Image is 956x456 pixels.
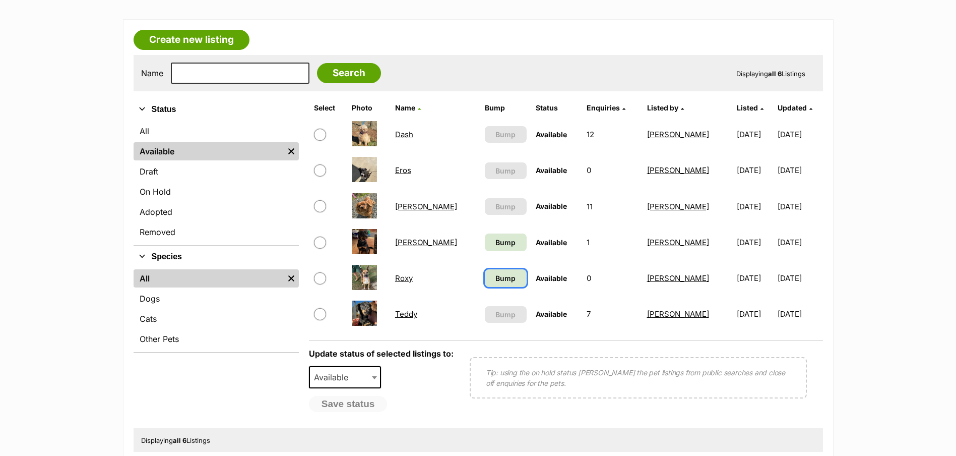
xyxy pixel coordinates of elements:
[309,349,454,359] label: Update status of selected listings to:
[736,70,805,78] span: Displaying Listings
[134,290,299,308] a: Dogs
[485,198,527,215] button: Bump
[485,234,527,251] a: Bump
[495,165,516,176] span: Bump
[733,297,777,331] td: [DATE]
[647,238,709,247] a: [PERSON_NAME]
[284,142,299,160] a: Remove filter
[583,261,642,296] td: 0
[778,153,821,188] td: [DATE]
[395,103,415,112] span: Name
[778,103,812,112] a: Updated
[134,120,299,245] div: Status
[647,202,709,211] a: [PERSON_NAME]
[134,183,299,201] a: On Hold
[395,103,421,112] a: Name
[134,162,299,181] a: Draft
[733,261,777,296] td: [DATE]
[134,103,299,116] button: Status
[309,366,381,388] span: Available
[395,165,411,175] a: Eros
[485,306,527,323] button: Bump
[583,225,642,260] td: 1
[317,63,381,83] input: Search
[348,100,390,116] th: Photo
[309,396,388,412] button: Save status
[134,223,299,241] a: Removed
[647,103,678,112] span: Listed by
[395,309,417,319] a: Teddy
[495,273,516,283] span: Bump
[134,250,299,263] button: Species
[587,103,625,112] a: Enquiries
[778,297,821,331] td: [DATE]
[532,100,582,116] th: Status
[495,129,516,140] span: Bump
[141,436,210,444] span: Displaying Listings
[486,367,791,388] p: Tip: using the on hold status [PERSON_NAME] the pet listings from public searches and close off e...
[536,310,567,318] span: Available
[536,202,567,210] span: Available
[778,103,807,112] span: Updated
[647,165,709,175] a: [PERSON_NAME]
[778,117,821,152] td: [DATE]
[587,103,620,112] span: translation missing: en.admin.listings.index.attributes.enquiries
[495,309,516,320] span: Bump
[536,166,567,175] span: Available
[134,142,284,160] a: Available
[134,122,299,140] a: All
[310,100,347,116] th: Select
[495,201,516,212] span: Bump
[481,100,531,116] th: Bump
[733,189,777,224] td: [DATE]
[485,162,527,179] button: Bump
[733,117,777,152] td: [DATE]
[737,103,758,112] span: Listed
[583,153,642,188] td: 0
[134,330,299,348] a: Other Pets
[647,130,709,139] a: [PERSON_NAME]
[733,153,777,188] td: [DATE]
[395,273,413,283] a: Roxy
[134,269,284,288] a: All
[647,273,709,283] a: [PERSON_NAME]
[395,238,457,247] a: [PERSON_NAME]
[768,70,782,78] strong: all 6
[583,117,642,152] td: 12
[173,436,186,444] strong: all 6
[134,30,249,50] a: Create new listing
[395,202,457,211] a: [PERSON_NAME]
[141,69,163,78] label: Name
[778,189,821,224] td: [DATE]
[647,309,709,319] a: [PERSON_NAME]
[778,225,821,260] td: [DATE]
[583,189,642,224] td: 11
[485,269,527,287] a: Bump
[647,103,684,112] a: Listed by
[134,267,299,352] div: Species
[134,203,299,221] a: Adopted
[536,274,567,282] span: Available
[733,225,777,260] td: [DATE]
[310,370,358,384] span: Available
[737,103,763,112] a: Listed
[495,237,516,248] span: Bump
[395,130,413,139] a: Dash
[583,297,642,331] td: 7
[134,310,299,328] a: Cats
[536,238,567,247] span: Available
[778,261,821,296] td: [DATE]
[485,126,527,143] button: Bump
[284,269,299,288] a: Remove filter
[536,130,567,139] span: Available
